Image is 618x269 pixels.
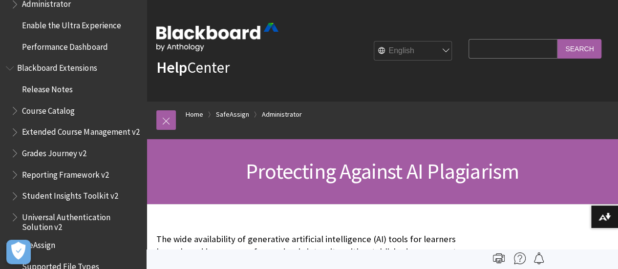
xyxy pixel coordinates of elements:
span: Reporting Framework v2 [22,166,108,180]
span: Extended Course Management v2 [22,124,139,137]
strong: Help [156,58,187,77]
a: SafeAssign [216,108,249,121]
img: Print [493,252,505,264]
span: Universal Authentication Solution v2 [22,209,140,232]
nav: Book outline for Blackboard Extensions [6,60,141,232]
img: Follow this page [533,252,545,264]
img: Blackboard by Anthology [156,23,278,51]
span: Enable the Ultra Experience [22,17,121,30]
button: Open Preferences [6,240,31,264]
span: Student Insights Toolkit v2 [22,188,118,201]
span: Performance Dashboard [22,39,107,52]
img: More help [514,252,526,264]
span: Blackboard Extensions [17,60,97,73]
a: Home [186,108,203,121]
span: Release Notes [22,81,73,94]
span: Course Catalog [22,103,75,116]
a: Administrator [262,108,302,121]
input: Search [557,39,601,58]
span: Protecting Against AI Plagiarism [246,158,519,185]
select: Site Language Selector [374,41,452,61]
span: Grades Journey v2 [22,145,86,158]
span: SafeAssign [17,237,55,250]
a: HelpCenter [156,58,230,77]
